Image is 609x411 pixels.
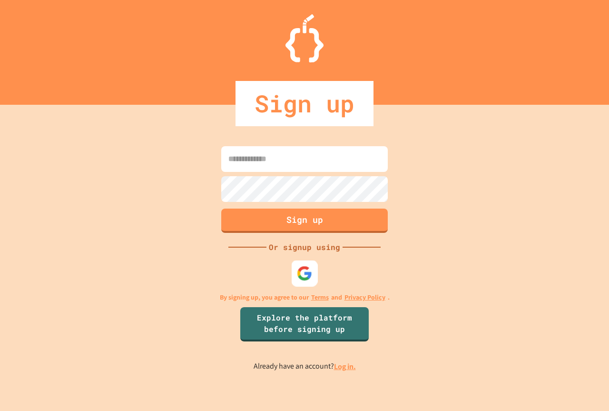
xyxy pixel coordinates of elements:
button: Sign up [221,209,388,233]
a: Log in. [334,361,356,371]
div: Or signup using [266,241,343,253]
a: Terms [311,292,329,302]
p: Already have an account? [254,361,356,372]
img: Logo.svg [285,14,324,62]
p: By signing up, you agree to our and . [220,292,390,302]
img: google-icon.svg [297,265,313,281]
div: Sign up [236,81,373,126]
a: Explore the platform before signing up [240,307,369,341]
a: Privacy Policy [344,292,385,302]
